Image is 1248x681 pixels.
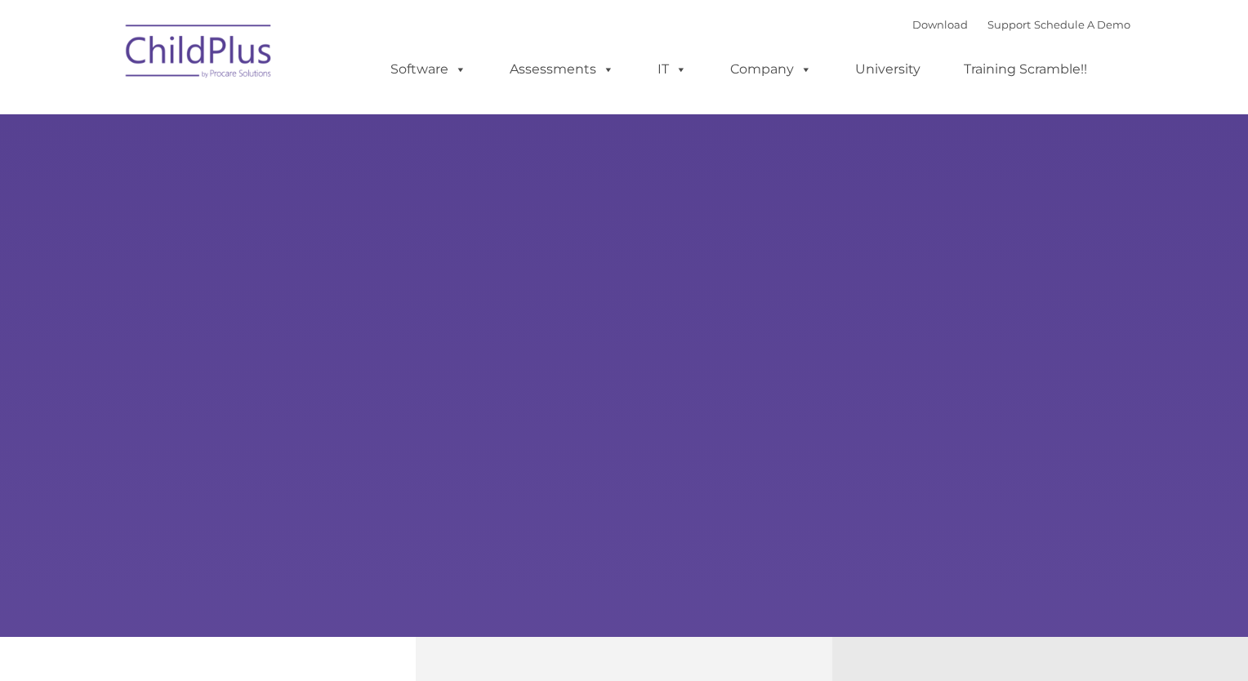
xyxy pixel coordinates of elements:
a: Software [374,53,483,86]
a: Schedule A Demo [1034,18,1130,31]
a: Support [987,18,1031,31]
a: IT [641,53,703,86]
font: | [912,18,1130,31]
a: Assessments [493,53,631,86]
a: Download [912,18,968,31]
a: University [839,53,937,86]
img: ChildPlus by Procare Solutions [118,13,281,95]
a: Training Scramble!! [947,53,1103,86]
a: Company [714,53,828,86]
